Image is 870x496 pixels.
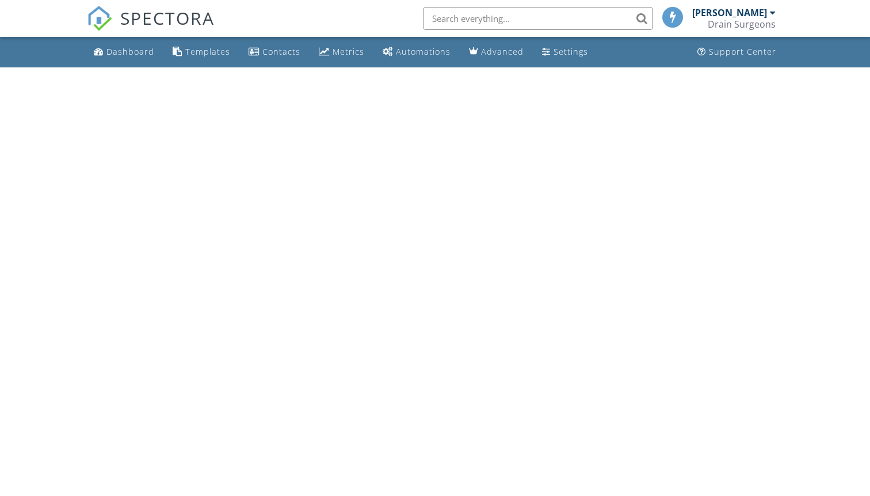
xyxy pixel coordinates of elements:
[396,46,451,57] div: Automations
[692,7,767,18] div: [PERSON_NAME]
[709,46,776,57] div: Support Center
[333,46,364,57] div: Metrics
[185,46,230,57] div: Templates
[120,6,215,30] span: SPECTORA
[481,46,524,57] div: Advanced
[89,41,159,63] a: Dashboard
[537,41,593,63] a: Settings
[262,46,300,57] div: Contacts
[708,18,776,30] div: Drain Surgeons
[378,41,455,63] a: Automations (Basic)
[423,7,653,30] input: Search everything...
[693,41,781,63] a: Support Center
[314,41,369,63] a: Metrics
[244,41,305,63] a: Contacts
[554,46,588,57] div: Settings
[87,6,112,31] img: The Best Home Inspection Software - Spectora
[106,46,154,57] div: Dashboard
[168,41,235,63] a: Templates
[87,16,215,40] a: SPECTORA
[464,41,528,63] a: Advanced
